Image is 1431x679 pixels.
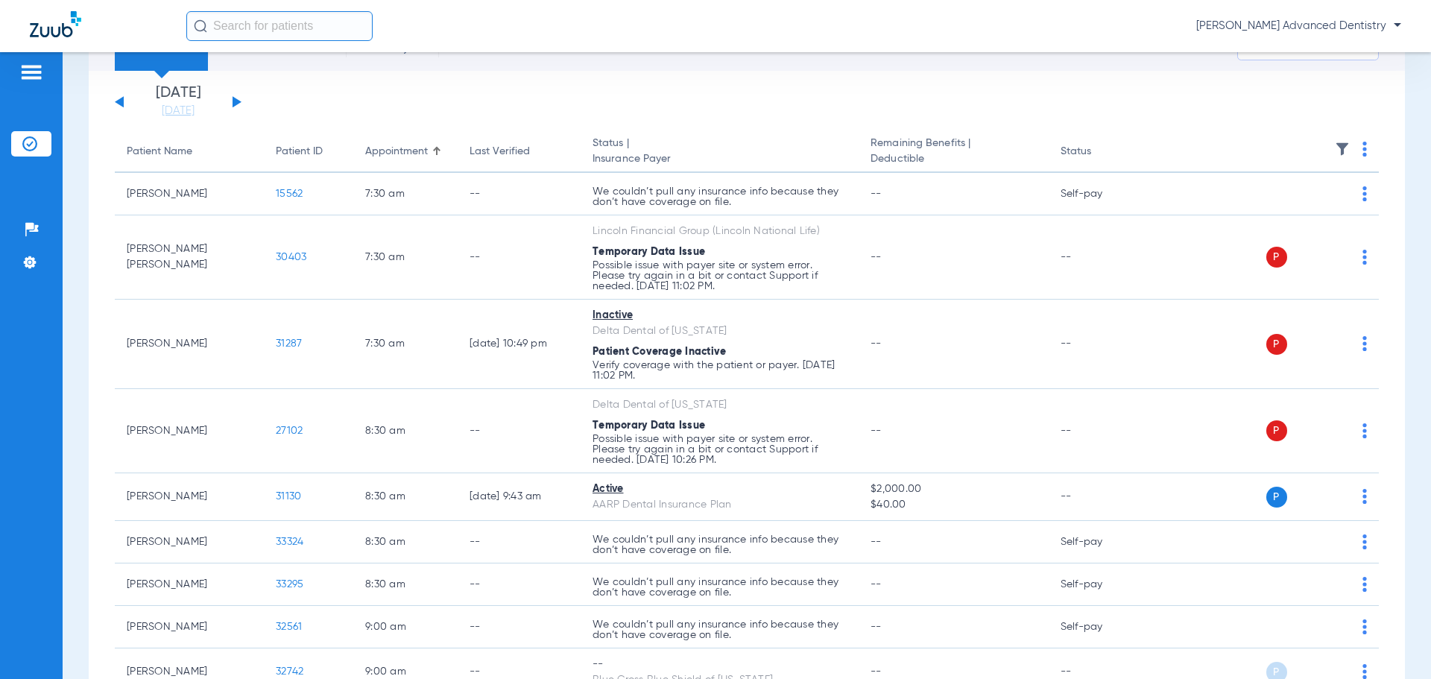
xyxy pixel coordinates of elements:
[276,491,301,502] span: 31130
[276,252,306,262] span: 30403
[133,104,223,119] a: [DATE]
[593,151,847,167] span: Insurance Payer
[1362,489,1367,504] img: group-dot-blue.svg
[593,260,847,291] p: Possible issue with payer site or system error. Please try again in a bit or contact Support if n...
[871,338,882,349] span: --
[593,619,847,640] p: We couldn’t pull any insurance info because they don’t have coverage on file.
[1266,247,1287,268] span: P
[353,300,458,389] td: 7:30 AM
[593,534,847,555] p: We couldn’t pull any insurance info because they don’t have coverage on file.
[871,622,882,632] span: --
[127,144,252,160] div: Patient Name
[353,173,458,215] td: 7:30 AM
[593,224,847,239] div: Lincoln Financial Group (Lincoln National Life)
[276,537,303,547] span: 33324
[276,666,303,677] span: 32742
[593,397,847,413] div: Delta Dental of [US_STATE]
[1049,521,1149,563] td: Self-pay
[871,252,882,262] span: --
[1362,336,1367,351] img: group-dot-blue.svg
[1335,142,1350,157] img: filter.svg
[115,563,264,606] td: [PERSON_NAME]
[871,666,882,677] span: --
[276,579,303,590] span: 33295
[470,144,569,160] div: Last Verified
[871,579,882,590] span: --
[365,144,428,160] div: Appointment
[1049,473,1149,521] td: --
[593,323,847,339] div: Delta Dental of [US_STATE]
[593,657,847,672] div: --
[276,144,323,160] div: Patient ID
[871,481,1036,497] span: $2,000.00
[365,144,446,160] div: Appointment
[1356,607,1431,679] iframe: Chat Widget
[593,420,705,431] span: Temporary Data Issue
[194,19,207,33] img: Search Icon
[115,300,264,389] td: [PERSON_NAME]
[593,308,847,323] div: Inactive
[353,389,458,473] td: 8:30 AM
[458,606,581,648] td: --
[353,521,458,563] td: 8:30 AM
[1362,142,1367,157] img: group-dot-blue.svg
[1049,215,1149,300] td: --
[458,215,581,300] td: --
[458,521,581,563] td: --
[1362,186,1367,201] img: group-dot-blue.svg
[593,247,705,257] span: Temporary Data Issue
[458,389,581,473] td: --
[115,473,264,521] td: [PERSON_NAME]
[115,215,264,300] td: [PERSON_NAME] [PERSON_NAME]
[1362,250,1367,265] img: group-dot-blue.svg
[593,481,847,497] div: Active
[593,497,847,513] div: AARP Dental Insurance Plan
[1049,300,1149,389] td: --
[276,426,303,436] span: 27102
[593,347,726,357] span: Patient Coverage Inactive
[458,473,581,521] td: [DATE] 9:43 AM
[353,606,458,648] td: 9:00 AM
[859,131,1048,173] th: Remaining Benefits |
[1196,19,1401,34] span: [PERSON_NAME] Advanced Dentistry
[276,622,302,632] span: 32561
[458,173,581,215] td: --
[871,426,882,436] span: --
[1362,423,1367,438] img: group-dot-blue.svg
[871,151,1036,167] span: Deductible
[1049,563,1149,606] td: Self-pay
[1049,131,1149,173] th: Status
[276,189,303,199] span: 15562
[353,563,458,606] td: 8:30 AM
[133,86,223,119] li: [DATE]
[1362,534,1367,549] img: group-dot-blue.svg
[593,577,847,598] p: We couldn’t pull any insurance info because they don’t have coverage on file.
[871,189,882,199] span: --
[115,521,264,563] td: [PERSON_NAME]
[30,11,81,37] img: Zuub Logo
[115,389,264,473] td: [PERSON_NAME]
[593,360,847,381] p: Verify coverage with the patient or payer. [DATE] 11:02 PM.
[19,63,43,81] img: hamburger-icon
[593,434,847,465] p: Possible issue with payer site or system error. Please try again in a bit or contact Support if n...
[186,11,373,41] input: Search for patients
[127,144,192,160] div: Patient Name
[871,537,882,547] span: --
[470,144,530,160] div: Last Verified
[115,173,264,215] td: [PERSON_NAME]
[353,215,458,300] td: 7:30 AM
[871,497,1036,513] span: $40.00
[115,606,264,648] td: [PERSON_NAME]
[1266,334,1287,355] span: P
[276,338,302,349] span: 31287
[1266,420,1287,441] span: P
[1266,487,1287,508] span: P
[276,144,341,160] div: Patient ID
[581,131,859,173] th: Status |
[458,563,581,606] td: --
[1049,606,1149,648] td: Self-pay
[593,186,847,207] p: We couldn’t pull any insurance info because they don’t have coverage on file.
[1049,389,1149,473] td: --
[353,473,458,521] td: 8:30 AM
